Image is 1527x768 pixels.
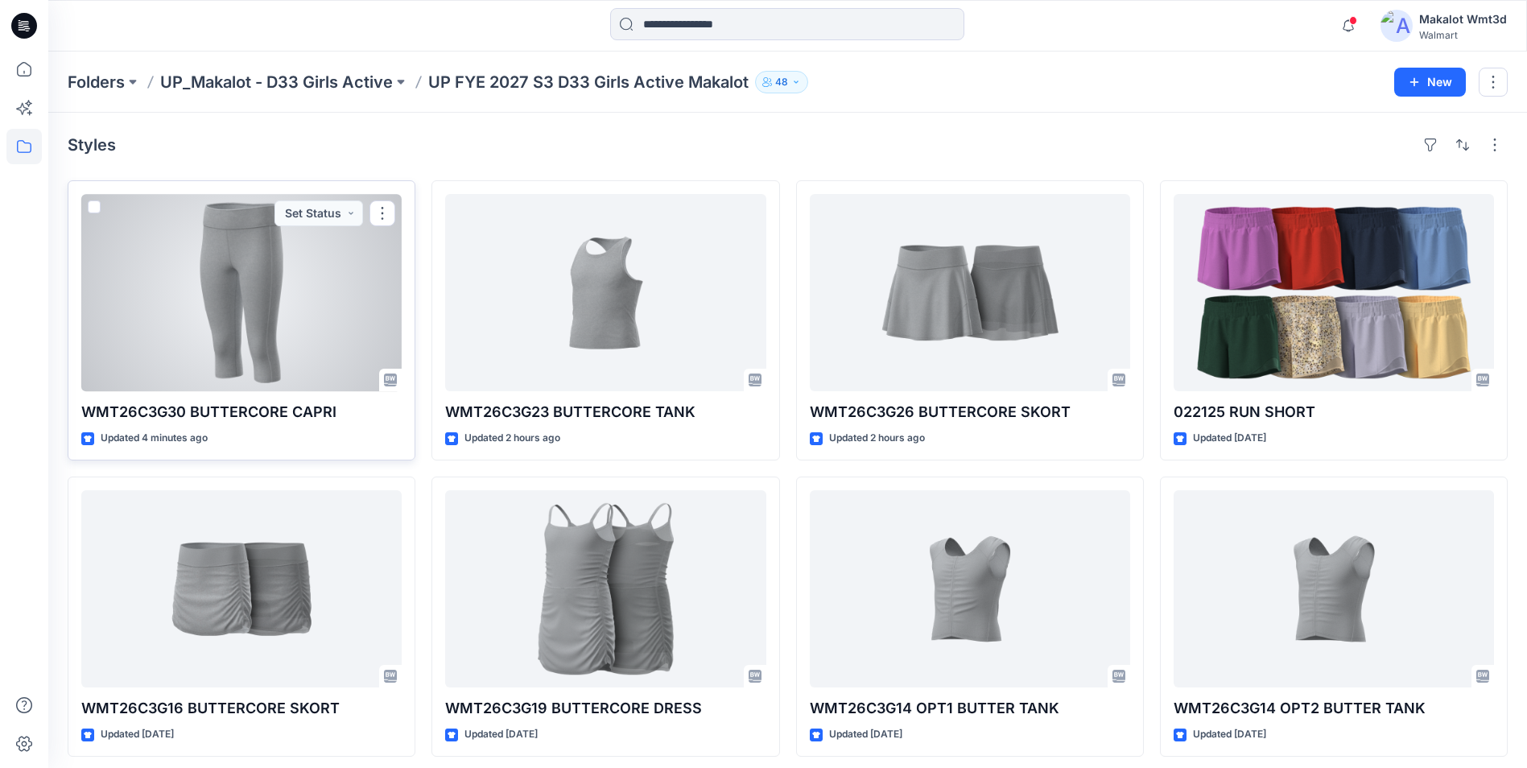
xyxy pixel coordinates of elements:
[101,430,208,447] p: Updated 4 minutes ago
[464,430,560,447] p: Updated 2 hours ago
[1419,10,1507,29] div: Makalot Wmt3d
[1174,697,1494,720] p: WMT26C3G14 OPT2 BUTTER TANK
[445,697,766,720] p: WMT26C3G19 BUTTERCORE DRESS
[464,726,538,743] p: Updated [DATE]
[1394,68,1466,97] button: New
[829,430,925,447] p: Updated 2 hours ago
[1193,726,1266,743] p: Updated [DATE]
[445,194,766,391] a: WMT26C3G23 BUTTERCORE TANK
[81,697,402,720] p: WMT26C3G16 BUTTERCORE SKORT
[68,135,116,155] h4: Styles
[810,697,1130,720] p: WMT26C3G14 OPT1 BUTTER TANK
[81,401,402,423] p: WMT26C3G30 BUTTERCORE CAPRI
[68,71,125,93] a: Folders
[428,71,749,93] p: UP FYE 2027 S3 D33 Girls Active Makalot
[810,490,1130,687] a: WMT26C3G14 OPT1 BUTTER TANK
[445,401,766,423] p: WMT26C3G23 BUTTERCORE TANK
[810,194,1130,391] a: WMT26C3G26 BUTTERCORE SKORT
[1174,490,1494,687] a: WMT26C3G14 OPT2 BUTTER TANK
[1174,401,1494,423] p: 022125 RUN SHORT
[1380,10,1413,42] img: avatar
[1193,430,1266,447] p: Updated [DATE]
[445,490,766,687] a: WMT26C3G19 BUTTERCORE DRESS
[1174,194,1494,391] a: 022125 RUN SHORT
[810,401,1130,423] p: WMT26C3G26 BUTTERCORE SKORT
[829,726,902,743] p: Updated [DATE]
[775,73,788,91] p: 48
[160,71,393,93] a: UP_Makalot - D33 Girls Active
[81,194,402,391] a: WMT26C3G30 BUTTERCORE CAPRI
[81,490,402,687] a: WMT26C3G16 BUTTERCORE SKORT
[755,71,808,93] button: 48
[101,726,174,743] p: Updated [DATE]
[1419,29,1507,41] div: Walmart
